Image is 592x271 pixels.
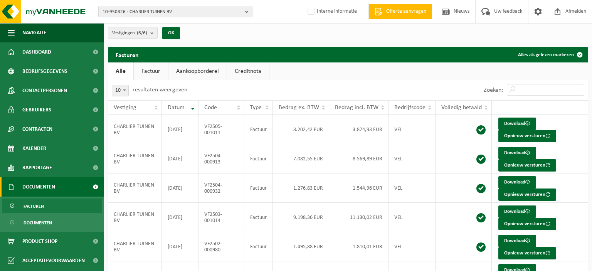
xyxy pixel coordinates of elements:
[22,42,51,62] span: Dashboard
[108,115,162,144] td: CHARLIER TUINEN BV
[498,118,536,130] a: Download
[108,47,146,62] h2: Facturen
[112,85,129,96] span: 10
[394,104,425,111] span: Bedrijfscode
[388,232,436,261] td: VEL
[22,62,67,81] span: Bedrijfsgegevens
[162,144,199,173] td: [DATE]
[162,115,199,144] td: [DATE]
[112,85,128,96] span: 10
[388,173,436,203] td: VEL
[329,144,388,173] td: 8.569,89 EUR
[108,203,162,232] td: CHARLIER TUINEN BV
[368,4,432,19] a: Offerte aanvragen
[250,104,262,111] span: Type
[329,232,388,261] td: 1.810,01 EUR
[388,144,436,173] td: VEL
[103,6,242,18] span: 10-950326 - CHARLIER TUINEN BV
[98,6,252,17] button: 10-950326 - CHARLIER TUINEN BV
[162,203,199,232] td: [DATE]
[279,104,319,111] span: Bedrag ex. BTW
[162,173,199,203] td: [DATE]
[137,30,147,35] count: (6/6)
[244,115,273,144] td: Factuur
[204,104,217,111] span: Code
[498,205,536,218] a: Download
[108,144,162,173] td: CHARLIER TUINEN BV
[22,23,46,42] span: Navigatie
[198,203,244,232] td: VF2503-001014
[198,173,244,203] td: VF2504-000932
[306,6,357,17] label: Interne informatie
[2,215,102,230] a: Documenten
[108,232,162,261] td: CHARLIER TUINEN BV
[168,62,227,80] a: Aankoopborderel
[498,218,556,230] button: Opnieuw versturen
[227,62,269,80] a: Creditnota
[198,115,244,144] td: VF2505-001011
[498,147,536,159] a: Download
[112,27,147,39] span: Vestigingen
[388,203,436,232] td: VEL
[22,120,52,139] span: Contracten
[329,173,388,203] td: 1.544,96 EUR
[512,47,587,62] button: Alles als gelezen markeren
[108,27,158,39] button: Vestigingen(6/6)
[22,139,46,158] span: Kalender
[22,177,55,197] span: Documenten
[162,232,199,261] td: [DATE]
[198,144,244,173] td: VF2504-000913
[273,115,329,144] td: 3.202,42 EUR
[273,144,329,173] td: 7.082,55 EUR
[244,232,273,261] td: Factuur
[22,100,51,120] span: Gebruikers
[273,232,329,261] td: 1.495,88 EUR
[198,232,244,261] td: VF2502-000980
[244,144,273,173] td: Factuur
[498,189,556,201] button: Opnieuw versturen
[244,203,273,232] td: Factuur
[273,173,329,203] td: 1.276,83 EUR
[2,199,102,213] a: Facturen
[441,104,482,111] span: Volledig betaald
[498,247,556,259] button: Opnieuw versturen
[498,176,536,189] a: Download
[168,104,185,111] span: Datum
[329,115,388,144] td: 3.874,93 EUR
[22,158,52,177] span: Rapportage
[384,8,428,15] span: Offerte aanvragen
[134,62,168,80] a: Factuur
[498,130,556,142] button: Opnieuw versturen
[388,115,436,144] td: VEL
[335,104,378,111] span: Bedrag incl. BTW
[108,62,133,80] a: Alle
[329,203,388,232] td: 11.130,02 EUR
[108,173,162,203] td: CHARLIER TUINEN BV
[498,235,536,247] a: Download
[114,104,136,111] span: Vestiging
[24,215,52,230] span: Documenten
[22,81,67,100] span: Contactpersonen
[162,27,180,39] button: OK
[24,199,44,214] span: Facturen
[484,87,503,93] label: Zoeken:
[22,232,57,251] span: Product Shop
[133,87,187,93] label: resultaten weergeven
[22,251,85,270] span: Acceptatievoorwaarden
[498,159,556,172] button: Opnieuw versturen
[273,203,329,232] td: 9.198,36 EUR
[244,173,273,203] td: Factuur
